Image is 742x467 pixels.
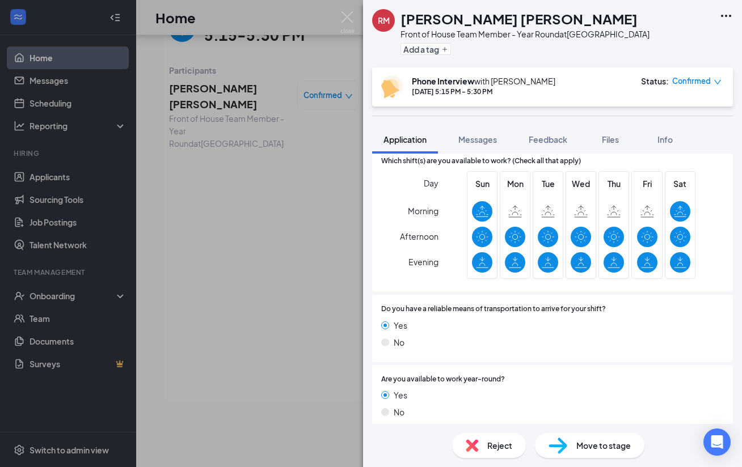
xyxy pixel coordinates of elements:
[637,177,657,190] span: Fri
[400,226,439,247] span: Afternoon
[381,374,505,385] span: Are you available to work year-round?
[408,252,439,272] span: Evening
[714,78,722,86] span: down
[657,134,673,145] span: Info
[576,439,631,452] span: Move to stage
[424,177,439,189] span: Day
[641,75,669,87] div: Status :
[381,156,581,167] span: Which shift(s) are you available to work? (Check all that apply)
[408,201,439,221] span: Morning
[381,304,606,315] span: Do you have a reliable means of transportation to arrive for your shift?
[505,177,525,190] span: Mon
[412,75,555,87] div: with [PERSON_NAME]
[394,319,407,332] span: Yes
[529,134,567,145] span: Feedback
[400,43,451,55] button: PlusAdd a tag
[400,28,650,40] div: Front of House Team Member - Year Round at [GEOGRAPHIC_DATA]
[602,134,619,145] span: Files
[394,336,404,349] span: No
[412,76,474,86] b: Phone Interview
[472,177,492,190] span: Sun
[719,9,733,23] svg: Ellipses
[400,9,638,28] h1: [PERSON_NAME] [PERSON_NAME]
[571,177,591,190] span: Wed
[604,177,624,190] span: Thu
[441,46,448,53] svg: Plus
[378,15,390,26] div: RM
[670,177,690,190] span: Sat
[487,439,512,452] span: Reject
[394,406,404,418] span: No
[703,428,731,456] div: Open Intercom Messenger
[383,134,427,145] span: Application
[458,134,497,145] span: Messages
[412,87,555,96] div: [DATE] 5:15 PM - 5:30 PM
[538,177,558,190] span: Tue
[394,389,407,401] span: Yes
[672,75,711,87] span: Confirmed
